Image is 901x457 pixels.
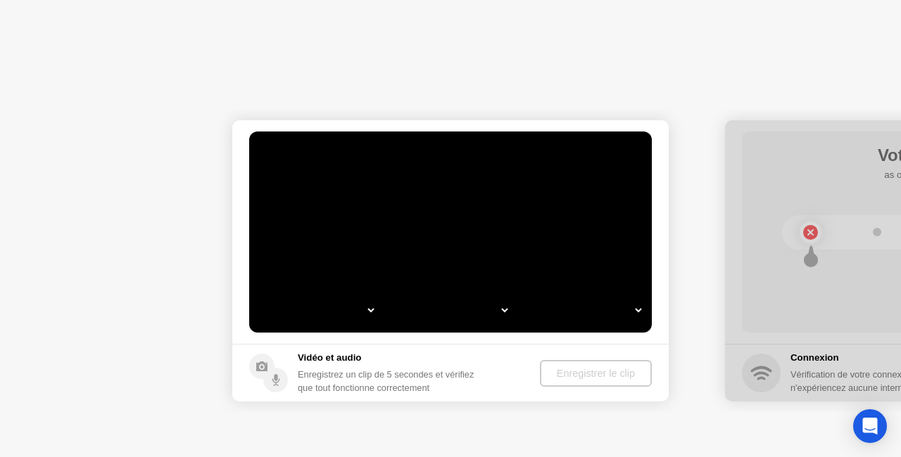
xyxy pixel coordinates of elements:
[256,296,377,324] select: Available cameras
[524,296,644,324] select: Available microphones
[546,368,646,379] div: Enregistrer le clip
[298,368,486,394] div: Enregistrez un clip de 5 secondes et vérifiez que tout fonctionne correctement
[390,296,510,324] select: Available speakers
[540,360,652,387] button: Enregistrer le clip
[853,409,887,443] div: Open Intercom Messenger
[298,351,486,365] h5: Vidéo et audio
